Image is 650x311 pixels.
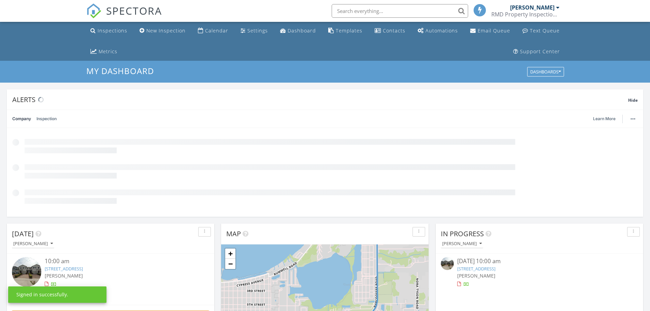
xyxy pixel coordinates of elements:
div: Calendar [205,27,228,34]
span: Hide [628,97,638,103]
span: In Progress [441,229,484,238]
div: Dashboards [530,70,561,74]
span: [DATE] [12,229,34,238]
img: streetview [12,257,41,286]
div: Templates [336,27,362,34]
a: Inspection [37,110,57,128]
a: Support Center [510,45,563,58]
input: Search everything... [332,4,468,18]
span: [PERSON_NAME] [457,272,495,279]
div: [PERSON_NAME] [13,241,53,246]
div: 10:00 am [45,257,193,266]
a: Templates [326,25,365,37]
div: Inspections [98,27,127,34]
span: Map [226,229,241,238]
div: New Inspection [146,27,186,34]
div: Alerts [12,95,628,104]
a: Email Queue [467,25,513,37]
div: Contacts [383,27,405,34]
img: streetview [441,257,454,270]
a: Metrics [88,45,120,58]
div: Text Queue [530,27,560,34]
a: Contacts [372,25,408,37]
div: Metrics [99,48,117,55]
div: Settings [247,27,268,34]
div: Support Center [520,48,560,55]
a: Settings [238,25,271,37]
span: [PERSON_NAME] [45,272,83,279]
span: My Dashboard [86,65,154,76]
a: Text Queue [520,25,562,37]
a: Calendar [195,25,231,37]
img: The Best Home Inspection Software - Spectora [86,3,101,18]
div: [PERSON_NAME] [510,4,554,11]
a: SPECTORA [86,9,162,24]
a: [STREET_ADDRESS] [45,266,83,272]
div: Dashboard [288,27,316,34]
a: [DATE] 10:00 am [STREET_ADDRESS] [PERSON_NAME] [441,257,638,287]
a: Dashboard [277,25,319,37]
button: Dashboards [527,67,564,77]
div: RMD Property Inspections, LLC [491,11,560,18]
a: Zoom out [225,259,235,269]
a: Inspections [88,25,130,37]
div: Signed in successfully. [16,291,68,298]
div: [PERSON_NAME] [442,241,482,246]
a: [STREET_ADDRESS] [457,266,495,272]
img: ellipsis-632cfdd7c38ec3a7d453.svg [631,118,635,119]
a: Automations (Basic) [415,25,461,37]
a: Company [12,110,31,128]
button: [PERSON_NAME] [441,239,483,249]
div: Email Queue [478,27,510,34]
a: 10:00 am [STREET_ADDRESS] [PERSON_NAME] 39 minutes drive time 23.7 miles [12,257,209,301]
a: New Inspection [137,25,188,37]
div: [DATE] 10:00 am [457,257,622,266]
button: [PERSON_NAME] [12,239,54,249]
div: Automations [425,27,458,34]
a: Zoom in [225,249,235,259]
span: SPECTORA [106,3,162,18]
a: Learn More [593,115,620,122]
